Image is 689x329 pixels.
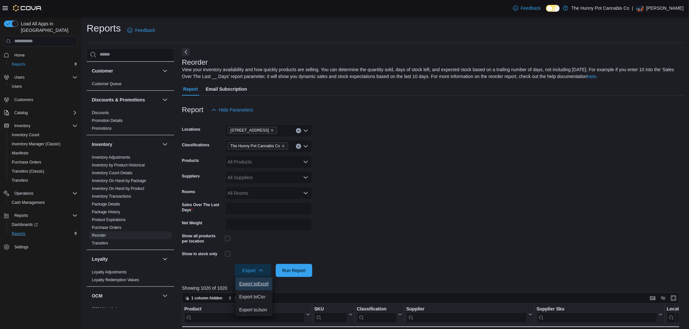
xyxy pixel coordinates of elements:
[92,110,109,115] span: Discounts
[92,126,112,131] a: Promotions
[511,2,543,15] a: Feedback
[92,118,123,123] a: Promotion Details
[303,128,308,133] button: Open list of options
[649,294,657,302] button: Keyboard shortcuts
[9,149,31,157] a: Manifests
[12,51,27,59] a: Home
[125,24,158,37] a: Feedback
[191,296,222,301] span: 1 column hidden
[12,122,33,130] button: Inventory
[270,128,274,132] button: Remove 1405 Carling Ave from selection in this group
[12,243,77,251] span: Settings
[92,210,120,214] a: Package History
[12,132,39,138] span: Inventory Count
[182,233,222,244] label: Show all products per location
[12,169,44,174] span: Transfers (Classic)
[9,230,28,238] a: Reports
[87,22,121,35] h1: Reports
[219,107,253,113] span: Hide Parameters
[92,68,113,74] h3: Customer
[14,213,28,218] span: Reports
[9,60,77,68] span: Reports
[182,158,199,163] label: Products
[239,281,269,286] span: Export to Excel
[7,229,80,238] button: Reports
[282,267,306,274] span: Run Report
[12,109,77,117] span: Catalog
[92,170,133,176] span: Inventory Count Details
[92,81,121,86] span: Customer Queue
[231,143,280,149] span: The Hunny Pot Cannabis Co
[12,51,77,59] span: Home
[184,306,310,322] button: Product
[12,178,28,183] span: Transfers
[1,121,80,130] button: Inventory
[406,306,532,322] button: Supplier
[7,158,80,167] button: Purchase Orders
[7,60,80,69] button: Reports
[161,140,169,148] button: Inventory
[206,83,247,96] span: Email Subscription
[18,20,77,33] span: Load All Apps in [GEOGRAPHIC_DATA]
[228,127,277,134] span: 1405 Carling Ave
[14,97,33,102] span: Customers
[92,68,160,74] button: Customer
[12,122,77,130] span: Inventory
[670,294,678,302] button: Enter fullscreen
[9,158,44,166] a: Purchase Orders
[13,5,42,11] img: Cova
[12,62,25,67] span: Reports
[92,194,131,199] a: Inventory Transactions
[92,306,132,311] span: OCM Weekly Inventory
[314,306,347,312] div: SKU
[239,307,269,312] span: Export to Json
[87,305,174,315] div: OCM
[632,4,633,12] p: |
[92,225,121,230] a: Purchase Orders
[12,151,28,156] span: Manifests
[406,306,527,322] div: Supplier
[182,48,190,56] button: Next
[182,127,201,132] label: Locations
[235,264,271,277] button: Export
[9,131,77,139] span: Inventory Count
[92,186,144,191] span: Inventory On Hand by Product
[7,82,80,91] button: Users
[87,268,174,286] div: Loyalty
[87,153,174,250] div: Inventory
[92,97,145,103] h3: Discounts & Promotions
[87,80,174,90] div: Customer
[9,199,77,206] span: Cash Management
[182,202,222,213] label: Sales Over The Last Days
[182,59,208,66] h3: Reorder
[14,75,24,80] span: Users
[14,53,25,58] span: Home
[135,27,155,33] span: Feedback
[239,294,269,299] span: Export to Csv
[92,141,112,148] h3: Inventory
[14,191,34,196] span: Operations
[12,200,45,205] span: Cash Management
[646,4,684,12] p: [PERSON_NAME]
[182,142,210,148] label: Classifications
[87,109,174,135] div: Discounts & Promotions
[235,296,252,301] span: Sort fields
[12,212,77,219] span: Reports
[587,74,596,79] a: here
[521,5,541,11] span: Feedback
[659,294,667,302] button: Display options
[9,167,47,175] a: Transfers (Classic)
[231,127,269,134] span: [STREET_ADDRESS]
[303,144,308,149] button: Open list of options
[92,217,126,222] span: Product Expirations
[314,306,347,322] div: SKU URL
[303,175,308,180] button: Open list of options
[7,220,80,229] a: Dashboards
[12,231,25,236] span: Reports
[9,60,28,68] a: Reports
[12,109,30,117] button: Catalog
[12,190,77,197] span: Operations
[182,189,195,194] label: Rooms
[1,108,80,117] button: Catalog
